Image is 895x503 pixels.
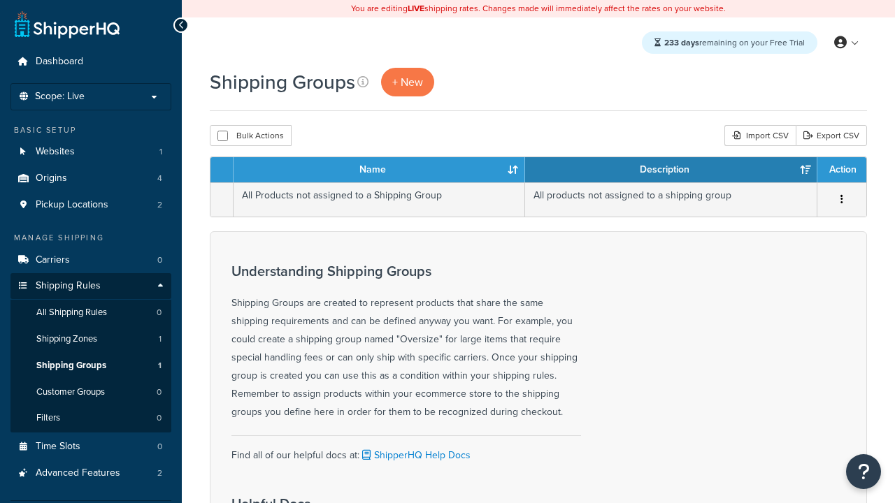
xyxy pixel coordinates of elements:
[408,2,424,15] b: LIVE
[10,353,171,379] a: Shipping Groups 1
[231,435,581,465] div: Find all of our helpful docs at:
[10,379,171,405] li: Customer Groups
[10,166,171,191] a: Origins 4
[234,157,525,182] th: Name: activate to sort column ascending
[10,379,171,405] a: Customer Groups 0
[10,326,171,352] li: Shipping Zones
[36,333,97,345] span: Shipping Zones
[10,124,171,136] div: Basic Setup
[10,300,171,326] a: All Shipping Rules 0
[10,247,171,273] li: Carriers
[10,192,171,218] li: Pickup Locations
[10,247,171,273] a: Carriers 0
[15,10,120,38] a: ShipperHQ Home
[10,353,171,379] li: Shipping Groups
[36,441,80,453] span: Time Slots
[392,74,423,90] span: + New
[10,273,171,432] li: Shipping Rules
[36,307,107,319] span: All Shipping Rules
[210,125,292,146] button: Bulk Actions
[36,254,70,266] span: Carriers
[36,467,120,479] span: Advanced Features
[157,307,162,319] span: 0
[35,91,85,103] span: Scope: Live
[10,49,171,75] a: Dashboard
[796,125,867,146] a: Export CSV
[10,192,171,218] a: Pickup Locations 2
[36,360,106,372] span: Shipping Groups
[10,405,171,431] a: Filters 0
[817,157,866,182] th: Action
[10,326,171,352] a: Shipping Zones 1
[10,434,171,460] a: Time Slots 0
[157,412,162,424] span: 0
[10,300,171,326] li: All Shipping Rules
[359,448,471,462] a: ShipperHQ Help Docs
[157,467,162,479] span: 2
[846,454,881,489] button: Open Resource Center
[210,68,355,96] h1: Shipping Groups
[158,360,162,372] span: 1
[159,146,162,158] span: 1
[36,412,60,424] span: Filters
[234,182,525,217] td: All Products not assigned to a Shipping Group
[157,199,162,211] span: 2
[36,173,67,184] span: Origins
[157,441,162,453] span: 0
[10,139,171,165] li: Websites
[157,173,162,184] span: 4
[525,157,817,182] th: Description: activate to sort column ascending
[159,333,162,345] span: 1
[36,146,75,158] span: Websites
[525,182,817,217] td: All products not assigned to a shipping group
[10,434,171,460] li: Time Slots
[10,232,171,244] div: Manage Shipping
[36,386,105,398] span: Customer Groups
[231,263,581,421] div: Shipping Groups are created to represent products that share the same shipping requirements and c...
[36,280,101,292] span: Shipping Rules
[381,68,434,96] a: + New
[10,460,171,486] a: Advanced Features 2
[10,273,171,299] a: Shipping Rules
[10,139,171,165] a: Websites 1
[10,166,171,191] li: Origins
[157,254,162,266] span: 0
[36,199,108,211] span: Pickup Locations
[36,56,83,68] span: Dashboard
[642,31,817,54] div: remaining on your Free Trial
[10,405,171,431] li: Filters
[157,386,162,398] span: 0
[664,36,699,49] strong: 233 days
[231,263,581,279] h3: Understanding Shipping Groups
[724,125,796,146] div: Import CSV
[10,460,171,486] li: Advanced Features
